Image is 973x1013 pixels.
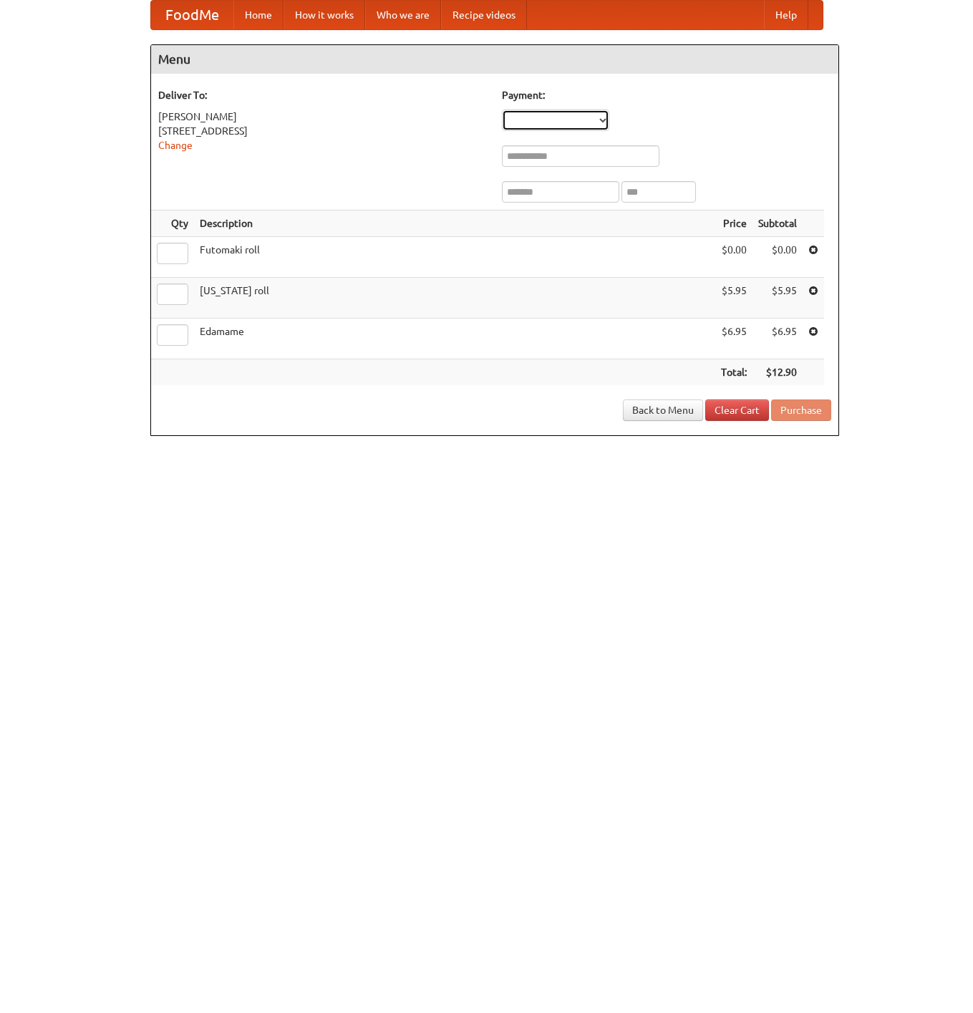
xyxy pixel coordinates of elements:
h4: Menu [151,45,838,74]
a: Clear Cart [705,399,769,421]
td: $6.95 [752,319,803,359]
td: $0.00 [715,237,752,278]
a: Help [764,1,808,29]
td: [US_STATE] roll [194,278,715,319]
a: Back to Menu [623,399,703,421]
th: $12.90 [752,359,803,386]
th: Qty [151,210,194,237]
a: How it works [284,1,365,29]
div: [PERSON_NAME] [158,110,488,124]
td: $6.95 [715,319,752,359]
td: Edamame [194,319,715,359]
a: Change [158,140,193,151]
th: Price [715,210,752,237]
td: $5.95 [752,278,803,319]
td: $0.00 [752,237,803,278]
th: Description [194,210,715,237]
a: Who we are [365,1,441,29]
h5: Deliver To: [158,88,488,102]
th: Total: [715,359,752,386]
td: $5.95 [715,278,752,319]
button: Purchase [771,399,831,421]
th: Subtotal [752,210,803,237]
h5: Payment: [502,88,831,102]
div: [STREET_ADDRESS] [158,124,488,138]
a: FoodMe [151,1,233,29]
a: Recipe videos [441,1,527,29]
td: Futomaki roll [194,237,715,278]
a: Home [233,1,284,29]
